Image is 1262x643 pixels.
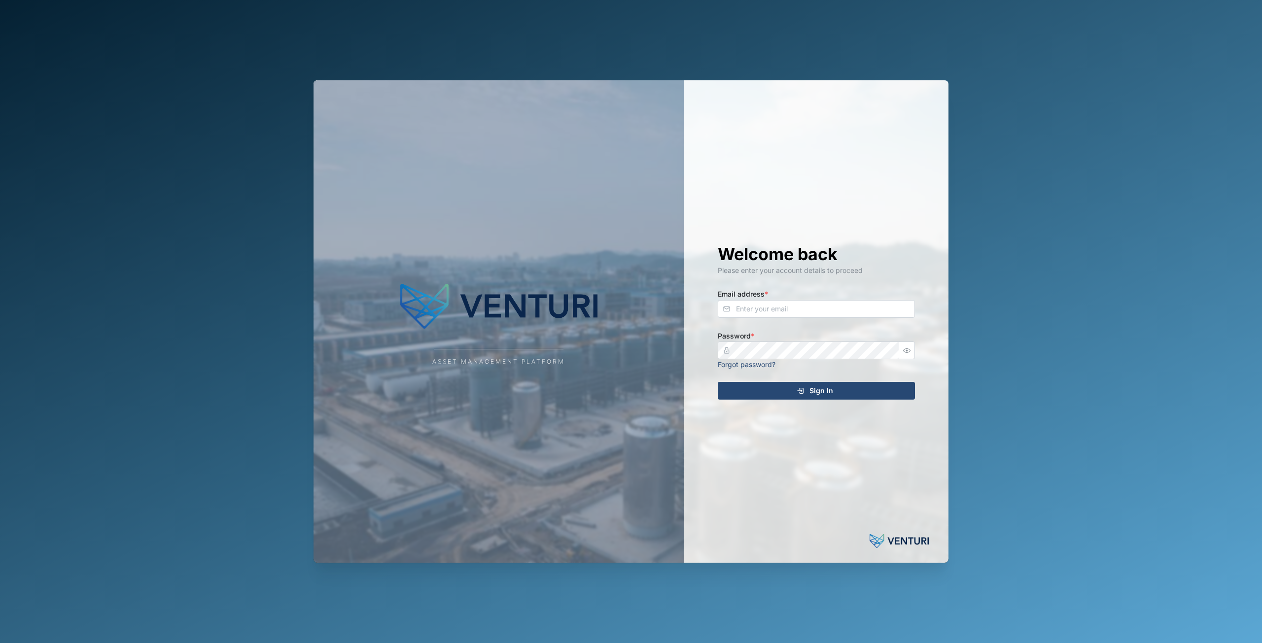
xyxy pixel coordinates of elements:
[718,360,775,369] a: Forgot password?
[432,357,565,367] div: Asset Management Platform
[718,289,768,300] label: Email address
[400,277,597,336] img: Company Logo
[718,265,915,276] div: Please enter your account details to proceed
[718,331,754,341] label: Password
[718,243,915,265] h1: Welcome back
[718,382,915,400] button: Sign In
[718,300,915,318] input: Enter your email
[809,382,833,399] span: Sign In
[870,531,929,551] img: Powered by: Venturi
